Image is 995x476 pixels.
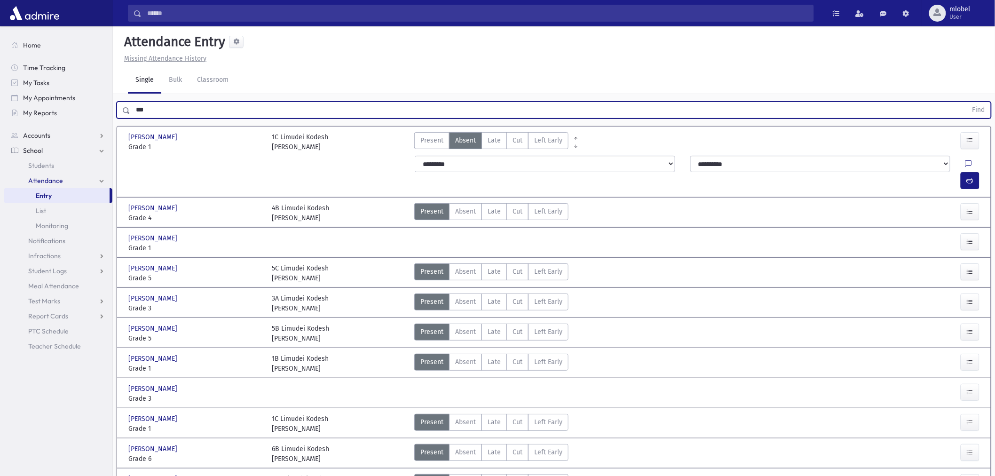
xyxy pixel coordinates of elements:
a: My Reports [4,105,112,120]
span: Left Early [534,417,562,427]
span: Late [488,447,501,457]
span: Grade 5 [128,333,262,343]
a: Single [128,67,161,94]
span: Present [420,447,443,457]
div: AttTypes [414,294,569,313]
span: Home [23,41,41,49]
span: List [36,206,46,215]
span: Late [488,357,501,367]
span: Left Early [534,267,562,277]
div: AttTypes [414,263,569,283]
div: 6B Limudei Kodesh [PERSON_NAME] [272,444,329,464]
span: Present [420,267,443,277]
span: Late [488,267,501,277]
span: Absent [455,327,476,337]
div: 1B Limudei Kodesh [PERSON_NAME] [272,354,329,373]
span: Grade 1 [128,364,262,373]
span: Present [420,417,443,427]
span: Left Early [534,357,562,367]
div: 1C Limudei Kodesh [PERSON_NAME] [272,132,328,152]
span: Cut [513,327,522,337]
span: mlobel [950,6,971,13]
span: Left Early [534,206,562,216]
span: Cut [513,417,522,427]
div: 4B Limudei Kodesh [PERSON_NAME] [272,203,329,223]
a: PTC Schedule [4,324,112,339]
div: AttTypes [414,203,569,223]
span: Grade 1 [128,142,262,152]
span: Infractions [28,252,61,260]
a: Report Cards [4,309,112,324]
span: Student Logs [28,267,67,275]
a: Meal Attendance [4,278,112,294]
span: Grade 6 [128,454,262,464]
a: My Appointments [4,90,112,105]
div: AttTypes [414,132,569,152]
span: [PERSON_NAME] [128,384,179,394]
span: [PERSON_NAME] [128,132,179,142]
span: User [950,13,971,21]
span: Left Early [534,447,562,457]
span: Cut [513,206,522,216]
span: Cut [513,297,522,307]
span: Grade 1 [128,243,262,253]
span: Cut [513,135,522,145]
span: Grade 1 [128,424,262,434]
span: Entry [36,191,52,200]
span: Grade 4 [128,213,262,223]
span: Cut [513,447,522,457]
span: Grade 3 [128,303,262,313]
span: Monitoring [36,222,68,230]
span: Left Early [534,297,562,307]
span: Notifications [28,237,65,245]
span: Attendance [28,176,63,185]
span: Test Marks [28,297,60,305]
span: [PERSON_NAME] [128,263,179,273]
a: My Tasks [4,75,112,90]
a: List [4,203,112,218]
span: Absent [455,357,476,367]
span: Grade 5 [128,273,262,283]
div: AttTypes [414,354,569,373]
span: Meal Attendance [28,282,79,290]
span: [PERSON_NAME] [128,324,179,333]
span: Absent [455,267,476,277]
div: AttTypes [414,444,569,464]
div: 1C Limudei Kodesh [PERSON_NAME] [272,414,328,434]
span: PTC Schedule [28,327,69,335]
a: Bulk [161,67,190,94]
a: Notifications [4,233,112,248]
a: Attendance [4,173,112,188]
span: Left Early [534,327,562,337]
a: Infractions [4,248,112,263]
span: [PERSON_NAME] [128,294,179,303]
span: Left Early [534,135,562,145]
span: Absent [455,206,476,216]
img: AdmirePro [8,4,62,23]
a: Teacher Schedule [4,339,112,354]
span: Late [488,417,501,427]
span: Late [488,327,501,337]
span: [PERSON_NAME] [128,354,179,364]
span: Grade 3 [128,394,262,404]
button: Find [967,102,991,118]
span: Present [420,135,443,145]
span: Present [420,206,443,216]
span: Cut [513,357,522,367]
a: Home [4,38,112,53]
span: Teacher Schedule [28,342,81,350]
span: Cut [513,267,522,277]
span: [PERSON_NAME] [128,203,179,213]
span: Present [420,357,443,367]
a: Entry [4,188,110,203]
input: Search [142,5,813,22]
span: [PERSON_NAME] [128,414,179,424]
span: Students [28,161,54,170]
div: 5C Limudei Kodesh [PERSON_NAME] [272,263,329,283]
a: Student Logs [4,263,112,278]
span: Absent [455,417,476,427]
span: My Tasks [23,79,49,87]
u: Missing Attendance History [124,55,206,63]
a: Classroom [190,67,236,94]
span: [PERSON_NAME] [128,444,179,454]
